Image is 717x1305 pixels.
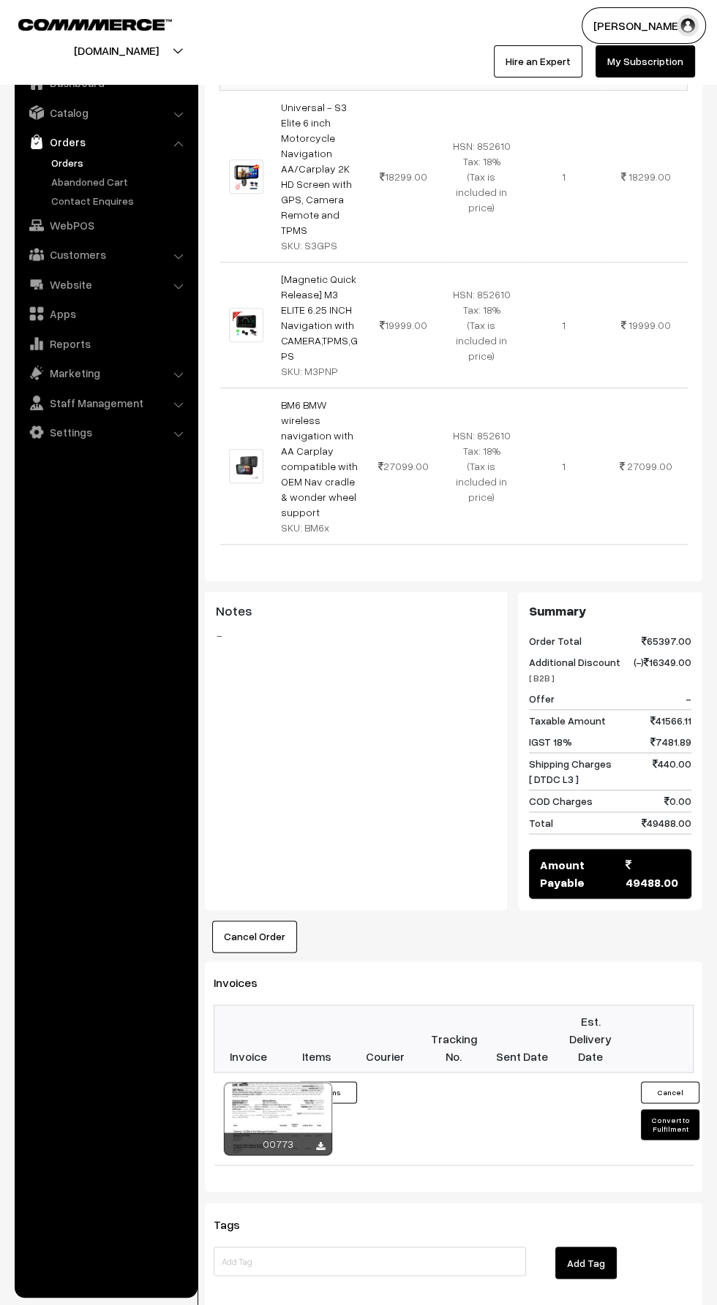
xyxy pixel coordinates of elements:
th: Invoice [214,1005,283,1073]
span: 440.00 [653,756,691,787]
span: - [686,691,691,706]
a: Website [18,271,192,298]
span: 49488.00 [626,856,680,891]
a: Contact Enquires [48,193,192,208]
h3: Summary [529,603,691,619]
a: Apps [18,300,192,327]
img: Untitled design (17).png [229,449,263,483]
th: Tracking No. [419,1005,488,1073]
h3: Notes [216,603,496,619]
div: SKU: M3PNP [281,363,358,379]
span: 49488.00 [642,815,691,831]
span: Additional Discount [529,654,620,685]
button: Convert to Fulfilment [641,1109,699,1140]
span: Total [529,815,553,831]
span: Shipping Charges [ DTDC L3 ] [529,756,612,787]
a: Abandoned Cart [48,174,192,189]
span: 41566.11 [650,713,691,728]
span: Taxable Amount [529,713,606,728]
a: WebPOS [18,212,192,238]
input: Add Tag [214,1247,526,1276]
span: 1 [562,460,566,472]
img: COMMMERCE [18,19,172,30]
img: 1754923883317501673799879Untitled-design-4-cp.png [229,159,263,194]
a: Hire an Expert [494,45,582,77]
blockquote: - [216,627,496,644]
img: Untitled design (1).png [229,308,263,342]
a: Customers [18,241,192,268]
button: [DOMAIN_NAME] [23,32,210,69]
span: Invoices [214,975,275,990]
a: Universal - S3 Elite 6 inch Motorcycle Navigation AA/Carplay 2K HD Screen with GPS, Camera Remote... [281,101,352,236]
th: Sent Date [488,1005,557,1073]
span: 0.00 [664,793,691,809]
span: [ B2B ] [529,673,555,684]
span: 1 [562,170,566,183]
th: Courier [351,1005,420,1073]
span: HSN: 852610 Tax: 18% (Tax is included in price) [453,288,511,362]
span: 7481.89 [650,734,691,749]
div: 00773 [224,1132,332,1155]
a: Orders [48,155,192,170]
span: Amount Payable [540,856,626,891]
div: SKU: S3GPS [281,238,358,253]
button: [PERSON_NAME] [582,7,706,44]
div: SKU: BM6x [281,520,358,535]
a: Staff Management [18,390,192,416]
span: Offer [529,691,555,706]
span: (-) 16349.00 [634,654,691,685]
span: 1 [562,319,566,331]
span: 19999.00 [628,319,671,331]
span: 27099.00 [378,460,429,472]
span: HSN: 852610 Tax: 18% (Tax is included in price) [453,140,511,213]
button: Add Tag [555,1247,617,1279]
th: Est. Delivery Date [556,1005,625,1073]
a: [Magnetic Quick Release] M3 ELITE 6.25 INCH Navigation with CAMERA,TPMS,GPS [281,273,358,362]
span: Tags [214,1217,258,1231]
span: HSN: 852610 Tax: 18% (Tax is included in price) [453,429,511,503]
button: Cancel [641,1081,699,1103]
a: BM6 BMW wireless navigation with AA Carplay compatible with OEM Nav cradle & wonder wheel support [281,398,358,518]
span: 27099.00 [627,460,672,472]
span: 19999.00 [380,319,427,331]
a: Catalog [18,99,192,126]
a: Marketing [18,360,192,386]
a: COMMMERCE [18,15,146,32]
img: user [677,15,699,37]
button: Cancel Order [212,920,297,953]
a: My Subscription [596,45,695,77]
a: Reports [18,330,192,357]
th: Items [282,1005,351,1073]
span: 18299.00 [380,170,427,183]
span: 65397.00 [642,633,691,648]
span: Order Total [529,633,582,648]
a: Orders [18,129,192,155]
span: IGST 18% [529,734,572,749]
a: Settings [18,419,192,445]
span: COD Charges [529,793,593,809]
span: 18299.00 [628,170,671,183]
